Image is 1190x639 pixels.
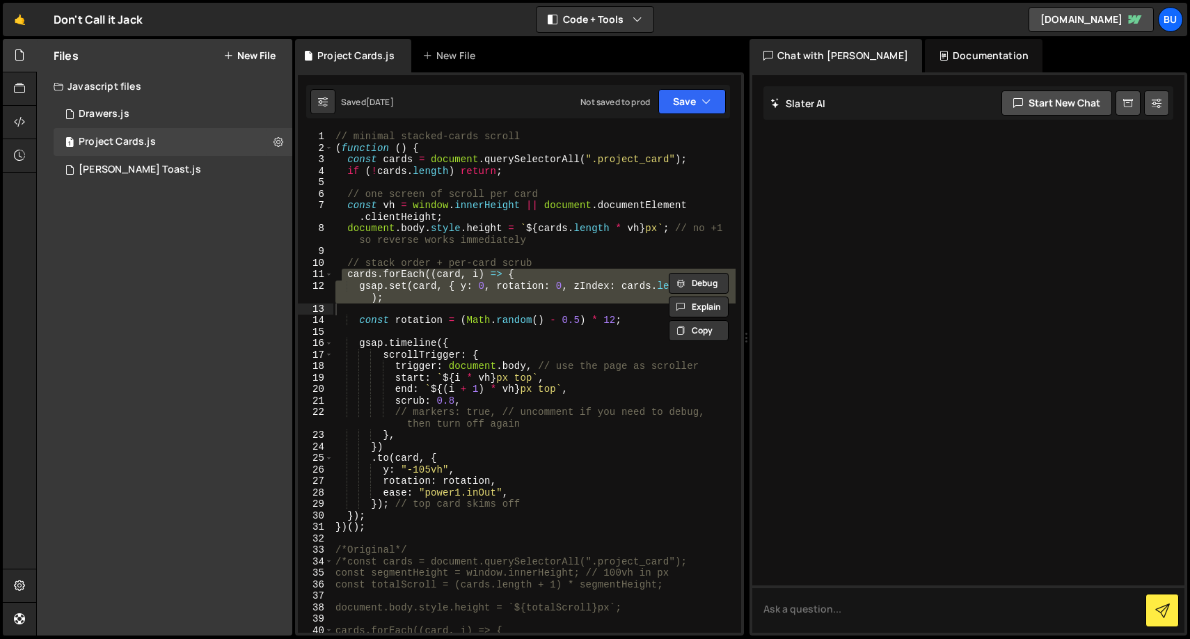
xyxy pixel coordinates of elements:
div: Documentation [925,39,1042,72]
div: 16338/44175.js [54,100,292,128]
div: Drawers.js [79,108,129,120]
div: 34 [298,556,333,568]
div: 16 [298,338,333,349]
div: 4 [298,166,333,177]
div: 10 [298,258,333,269]
div: 15 [298,326,333,338]
button: Debug [669,273,729,294]
h2: Files [54,48,79,63]
div: 36 [298,579,333,591]
div: [DATE] [366,96,394,108]
div: New File [422,49,481,63]
div: 7 [298,200,333,223]
div: 12 [298,281,333,303]
button: Save [658,89,726,114]
div: 37 [298,590,333,602]
div: 38 [298,602,333,614]
div: 20 [298,384,333,395]
div: 29 [298,498,333,510]
div: Javascript files [37,72,292,100]
div: 13 [298,303,333,315]
div: Not saved to prod [580,96,650,108]
div: [PERSON_NAME] Toast.js [79,164,201,176]
div: 22 [298,407,333,429]
a: Bu [1158,7,1183,32]
div: 27 [298,475,333,487]
div: 8 [298,223,333,246]
div: 28 [298,487,333,499]
div: 30 [298,510,333,522]
div: 33 [298,544,333,556]
div: 26 [298,464,333,476]
div: 11 [298,269,333,281]
button: Copy [669,320,729,341]
span: 1 [65,138,74,149]
a: [DOMAIN_NAME] [1029,7,1154,32]
div: 14 [298,315,333,326]
div: 6 [298,189,333,200]
div: 5 [298,177,333,189]
div: 39 [298,613,333,625]
div: 21 [298,395,333,407]
button: New File [223,50,276,61]
div: 23 [298,429,333,441]
div: 9 [298,246,333,258]
div: Don't Call it Jack [54,11,143,28]
div: 17 [298,349,333,361]
button: Code + Tools [537,7,653,32]
div: 31 [298,521,333,533]
a: 🤙 [3,3,37,36]
div: 3 [298,154,333,166]
div: 19 [298,372,333,384]
button: Explain [669,297,729,317]
div: 2 [298,143,333,155]
div: Chat with [PERSON_NAME] [749,39,922,72]
div: 24 [298,441,333,453]
div: Saved [341,96,394,108]
div: 32 [298,533,333,545]
button: Start new chat [1001,90,1112,116]
div: 18 [298,361,333,372]
div: 40 [298,625,333,637]
div: 35 [298,567,333,579]
div: Project Cards.js [317,49,395,63]
div: 16338/44166.js [54,128,292,156]
div: Project Cards.js [79,136,156,148]
h2: Slater AI [770,97,826,110]
div: 1 [298,131,333,143]
div: 16338/44169.js [54,156,292,184]
div: 25 [298,452,333,464]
